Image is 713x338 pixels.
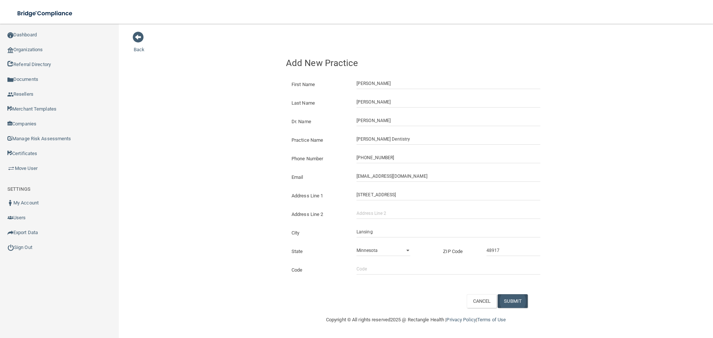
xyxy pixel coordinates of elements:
img: briefcase.64adab9b.png [7,165,15,172]
input: Address Line 2 [356,208,540,219]
button: SUBMIT [498,294,528,308]
input: City [356,226,540,237]
input: (___) ___-____ [356,152,540,163]
a: Back [134,38,144,52]
label: Dr. Name [286,117,351,126]
img: ic_user_dark.df1a06c3.png [7,200,13,206]
div: Copyright © All rights reserved 2025 @ Rectangle Health | | [280,308,551,332]
input: Practice Name [356,134,540,145]
input: Doctor Name [356,115,540,126]
label: ZIP Code [437,247,481,256]
input: Address Line 1 [356,189,540,200]
label: Code [286,266,351,275]
label: City [286,229,351,237]
input: _____ [486,245,540,256]
img: icon-export.b9366987.png [7,230,13,236]
img: icon-documents.8dae5593.png [7,77,13,83]
input: Email [356,171,540,182]
input: Code [356,263,540,275]
label: Last Name [286,99,351,108]
label: State [286,247,351,256]
iframe: Drift Widget Chat Controller [585,285,704,315]
label: First Name [286,80,351,89]
label: Email [286,173,351,182]
label: Address Line 2 [286,210,351,219]
a: Terms of Use [477,317,506,322]
h4: Add New Practice [286,58,546,68]
label: Practice Name [286,136,351,145]
img: ic_power_dark.7ecde6b1.png [7,244,14,251]
img: ic_reseller.de258add.png [7,92,13,98]
img: ic_dashboard_dark.d01f4a41.png [7,32,13,38]
img: organization-icon.f8decf85.png [7,47,13,53]
button: CANCEL [467,294,497,308]
label: Phone Number [286,154,351,163]
img: icon-users.e205127d.png [7,215,13,221]
a: Privacy Policy [446,317,476,322]
input: Last Name [356,96,540,108]
label: SETTINGS [7,185,30,194]
input: First Name [356,78,540,89]
img: bridge_compliance_login_screen.278c3ca4.svg [11,6,79,21]
label: Address Line 1 [286,191,351,200]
